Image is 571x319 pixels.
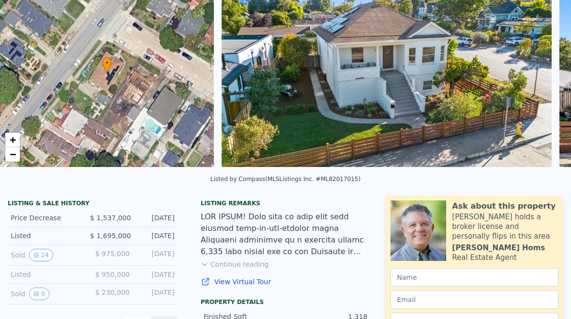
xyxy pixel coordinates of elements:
button: Continue reading [201,259,269,269]
a: View Virtual Tour [201,277,371,287]
div: [DATE] [137,288,175,300]
span: $ 950,000 [95,271,130,278]
div: Listed by Compass (MLSListings Inc. #ML82017015) [210,176,361,182]
div: [DATE] [139,231,175,241]
div: Sold [11,288,85,300]
a: Zoom out [5,147,20,162]
div: [DATE] [137,270,175,279]
button: View historical data [29,249,53,261]
div: Listed [11,270,85,279]
div: Listing remarks [201,199,371,207]
div: [PERSON_NAME] Homs [452,243,545,253]
span: + [10,134,16,146]
span: $ 1,537,000 [90,214,131,222]
div: [DATE] [137,249,175,261]
input: Name [391,268,558,287]
div: Real Estate Agent [452,253,517,262]
span: $ 1,695,000 [90,232,131,240]
div: LISTING & SALE HISTORY [8,199,178,209]
span: $ 230,000 [95,289,130,296]
span: • [102,59,112,67]
div: Sold [11,249,85,261]
div: Listed [11,231,82,241]
button: View historical data [29,288,49,300]
div: Property details [201,298,371,306]
input: Email [391,290,558,309]
div: [PERSON_NAME] holds a broker license and personally flips in this area [452,212,558,241]
div: Ask about this property [452,200,556,212]
span: $ 975,000 [95,250,130,258]
div: [DATE] [139,213,175,223]
div: • [102,57,112,74]
div: Price Decrease [11,213,82,223]
div: LOR IPSUM! Dolo sita co adip elit sedd eiusmod temp-in-utl-etdolor magna Aliquaeni adminimve qu n... [201,211,371,258]
a: Zoom in [5,133,20,147]
span: − [10,148,16,160]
